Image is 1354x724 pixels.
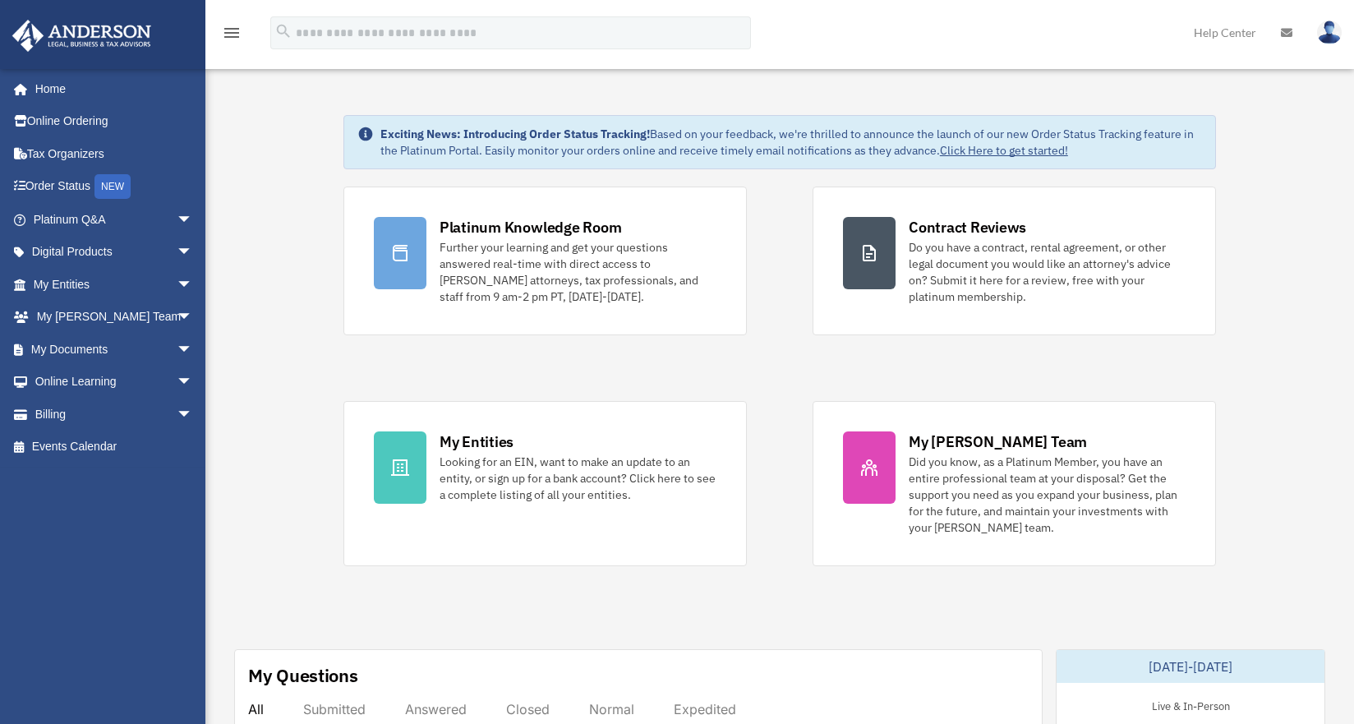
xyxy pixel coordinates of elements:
a: Billingarrow_drop_down [12,398,218,431]
span: arrow_drop_down [177,268,210,302]
div: Submitted [303,701,366,717]
i: menu [222,23,242,43]
span: arrow_drop_down [177,398,210,431]
div: Live & In-Person [1139,696,1243,713]
a: My [PERSON_NAME] Team Did you know, as a Platinum Member, you have an entire professional team at... [813,401,1216,566]
div: My [PERSON_NAME] Team [909,431,1087,452]
div: All [248,701,264,717]
div: My Questions [248,663,358,688]
a: My [PERSON_NAME] Teamarrow_drop_down [12,301,218,334]
i: search [274,22,292,40]
a: Order StatusNEW [12,170,218,204]
img: User Pic [1317,21,1342,44]
div: Platinum Knowledge Room [440,217,622,237]
a: menu [222,29,242,43]
div: Answered [405,701,467,717]
div: Do you have a contract, rental agreement, or other legal document you would like an attorney's ad... [909,239,1186,305]
span: arrow_drop_down [177,203,210,237]
a: My Entitiesarrow_drop_down [12,268,218,301]
span: arrow_drop_down [177,366,210,399]
div: Based on your feedback, we're thrilled to announce the launch of our new Order Status Tracking fe... [380,126,1202,159]
a: My Documentsarrow_drop_down [12,333,218,366]
div: Contract Reviews [909,217,1026,237]
div: Did you know, as a Platinum Member, you have an entire professional team at your disposal? Get th... [909,454,1186,536]
div: Normal [589,701,634,717]
span: arrow_drop_down [177,333,210,367]
a: Digital Productsarrow_drop_down [12,236,218,269]
a: Online Ordering [12,105,218,138]
a: Tax Organizers [12,137,218,170]
img: Anderson Advisors Platinum Portal [7,20,156,52]
a: Online Learningarrow_drop_down [12,366,218,399]
div: Looking for an EIN, want to make an update to an entity, or sign up for a bank account? Click her... [440,454,716,503]
span: arrow_drop_down [177,236,210,270]
a: Home [12,72,210,105]
a: Contract Reviews Do you have a contract, rental agreement, or other legal document you would like... [813,187,1216,335]
a: My Entities Looking for an EIN, want to make an update to an entity, or sign up for a bank accoun... [343,401,747,566]
div: Expedited [674,701,736,717]
div: NEW [94,174,131,199]
strong: Exciting News: Introducing Order Status Tracking! [380,127,650,141]
span: arrow_drop_down [177,301,210,334]
a: Platinum Knowledge Room Further your learning and get your questions answered real-time with dire... [343,187,747,335]
div: Further your learning and get your questions answered real-time with direct access to [PERSON_NAM... [440,239,716,305]
div: [DATE]-[DATE] [1057,650,1324,683]
a: Platinum Q&Aarrow_drop_down [12,203,218,236]
a: Events Calendar [12,431,218,463]
div: Closed [506,701,550,717]
div: My Entities [440,431,514,452]
a: Click Here to get started! [940,143,1068,158]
